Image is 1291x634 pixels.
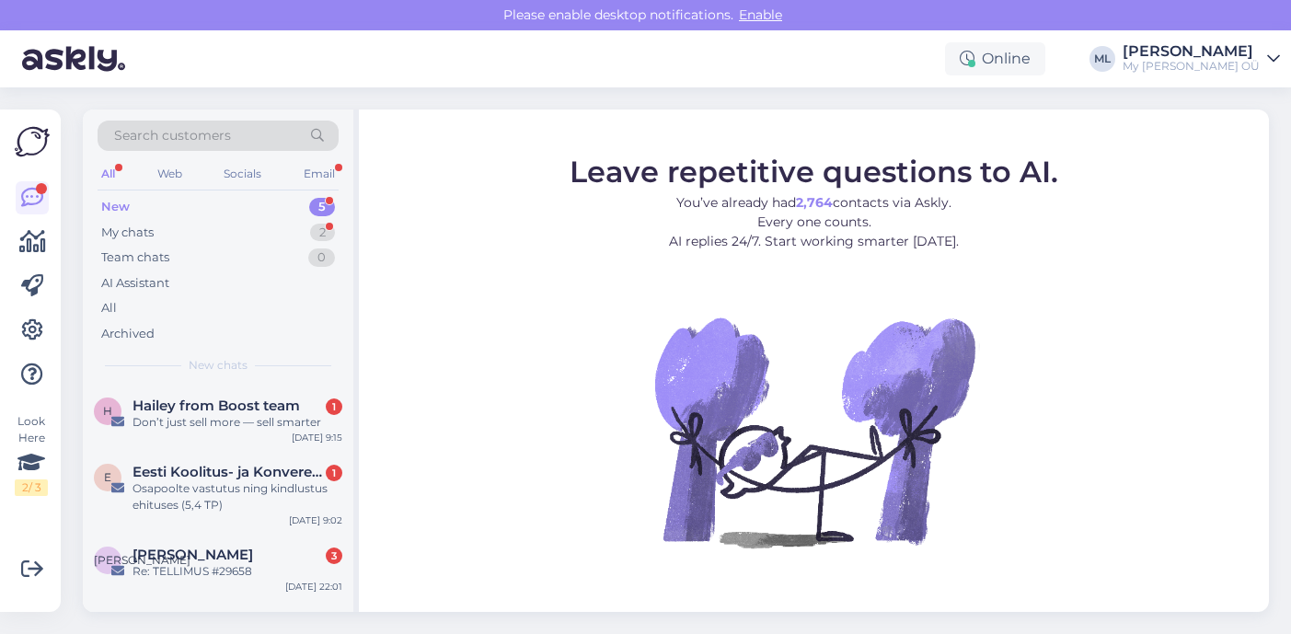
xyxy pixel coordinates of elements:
span: [PERSON_NAME] [94,553,190,567]
span: Search customers [114,126,231,145]
span: Hailey from Boost team [133,398,300,414]
span: Eesti Koolitus- ja Konverentsikeskus [133,464,324,480]
div: Socials [220,162,265,186]
div: [PERSON_NAME] [1123,44,1260,59]
div: All [101,299,117,317]
div: Online [945,42,1045,75]
div: 2 / 3 [15,479,48,496]
div: ML [1089,46,1115,72]
div: Re: TELLIMUS #29658 [133,563,342,580]
span: New chats [189,357,248,374]
div: 3 [326,548,342,564]
div: [DATE] 9:15 [292,431,342,444]
div: 1 [326,465,342,481]
div: My chats [101,224,154,242]
div: 1 [326,398,342,415]
div: 0 [308,248,335,267]
div: Don’t just sell more — sell smarter [133,414,342,431]
div: Osapoolte vastutus ning kindlustus ehituses (5,4 TP) [133,480,342,513]
span: Enable [733,6,788,23]
div: Look Here [15,413,48,496]
div: My [PERSON_NAME] OÜ [1123,59,1260,74]
img: No Chat active [649,266,980,597]
a: [PERSON_NAME]My [PERSON_NAME] OÜ [1123,44,1280,74]
img: Askly Logo [15,124,50,159]
span: Leave repetitive questions to AI. [570,154,1058,190]
div: Email [300,162,339,186]
b: 2,764 [796,194,833,211]
div: New [101,198,130,216]
span: E [104,470,111,484]
div: AI Assistant [101,274,169,293]
span: Кира Полупанова [133,547,253,563]
span: H [103,404,112,418]
div: [DATE] 9:02 [289,513,342,527]
div: All [98,162,119,186]
div: Web [154,162,186,186]
div: 2 [310,224,335,242]
p: You’ve already had contacts via Askly. Every one counts. AI replies 24/7. Start working smarter [... [570,193,1058,251]
div: Archived [101,325,155,343]
div: [DATE] 22:01 [285,580,342,594]
div: 5 [309,198,335,216]
div: Team chats [101,248,169,267]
